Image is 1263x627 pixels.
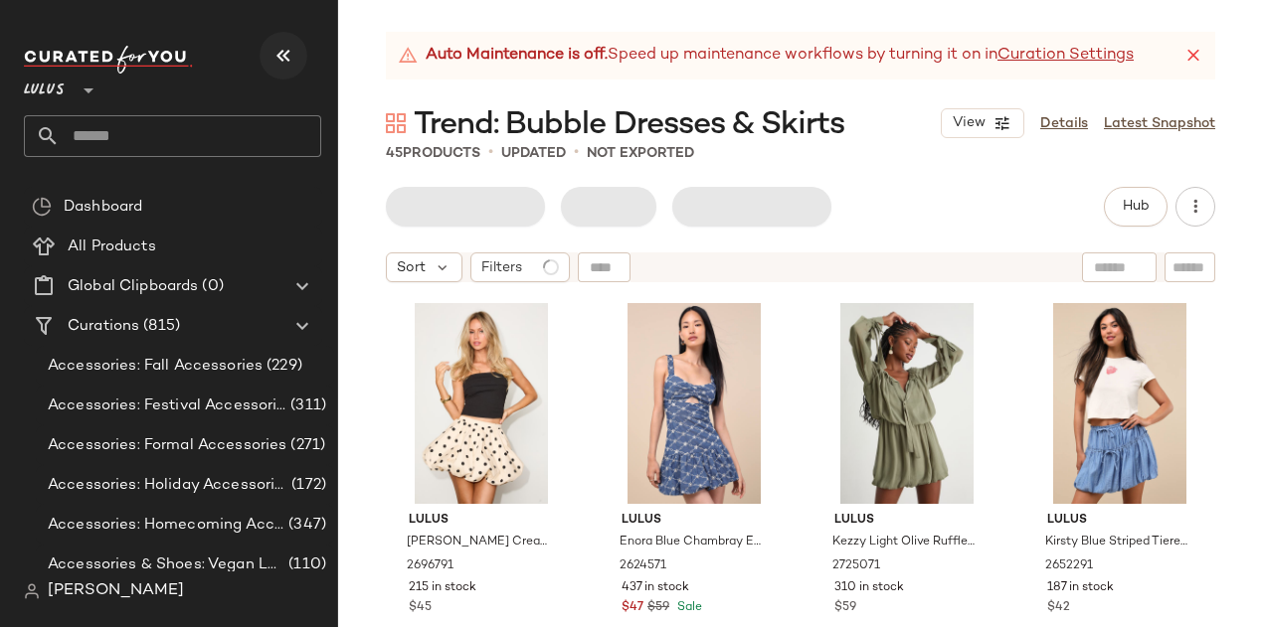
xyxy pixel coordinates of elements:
[832,557,880,575] span: 2725071
[198,275,223,298] span: (0)
[834,599,856,617] span: $59
[941,108,1024,138] button: View
[409,579,476,597] span: 215 in stock
[997,44,1134,68] a: Curation Settings
[68,235,156,258] span: All Products
[48,434,286,457] span: Accessories: Formal Accessories
[1040,113,1088,134] a: Details
[622,579,689,597] span: 437 in stock
[622,599,643,617] span: $47
[673,601,702,614] span: Sale
[386,146,403,161] span: 45
[24,583,40,599] img: svg%3e
[48,474,287,497] span: Accessories: Holiday Accessories
[48,579,184,603] span: [PERSON_NAME]
[1047,599,1070,617] span: $42
[286,434,325,457] span: (271)
[398,44,1134,68] div: Speed up maintenance workflows by turning it on in
[1047,512,1192,530] span: Lulus
[407,557,453,575] span: 2696791
[68,315,139,338] span: Curations
[622,512,767,530] span: Lulus
[1104,187,1168,227] button: Hub
[287,474,326,497] span: (172)
[24,68,65,103] span: Lulus
[834,512,980,530] span: Lulus
[139,315,180,338] span: (815)
[48,355,263,378] span: Accessories: Fall Accessories
[284,553,326,576] span: (110)
[32,197,52,217] img: svg%3e
[1031,303,1208,504] img: 2652291_02_front.jpg
[284,514,326,537] span: (347)
[834,579,904,597] span: 310 in stock
[407,534,552,551] span: [PERSON_NAME] Cream Polka Dot Bubble-Hem Mini Skort
[426,44,608,68] strong: Auto Maintenance is off.
[1045,557,1093,575] span: 2652291
[48,394,286,417] span: Accessories: Festival Accessories
[68,275,198,298] span: Global Clipboards
[647,599,669,617] span: $59
[606,303,783,504] img: 12614561_2624571.jpg
[64,196,142,219] span: Dashboard
[397,257,426,278] span: Sort
[574,141,579,165] span: •
[832,534,978,551] span: Kezzy Light Olive Ruffled Long Sleeve Bubble-Hem Mini Dress
[393,303,570,504] img: 2696791_02_front_2025-08-08.jpg
[286,394,326,417] span: (311)
[409,599,432,617] span: $45
[414,105,844,145] span: Trend: Bubble Dresses & Skirts
[952,115,986,131] span: View
[620,557,666,575] span: 2624571
[263,355,302,378] span: (229)
[386,143,480,164] div: Products
[620,534,765,551] span: Enora Blue Chambray Embroidered Mini Dress
[1104,113,1215,134] a: Latest Snapshot
[386,113,406,133] img: svg%3e
[818,303,995,504] img: 2725071_02_front_2025-09-10.jpg
[501,143,566,164] p: updated
[488,141,493,165] span: •
[587,143,694,164] p: Not Exported
[409,512,554,530] span: Lulus
[481,257,522,278] span: Filters
[48,553,284,576] span: Accessories & Shoes: Vegan Leather
[1122,199,1150,215] span: Hub
[48,514,284,537] span: Accessories: Homecoming Accessories
[24,46,193,74] img: cfy_white_logo.C9jOOHJF.svg
[1047,579,1114,597] span: 187 in stock
[1045,534,1190,551] span: Kirsty Blue Striped Tiered Drawstring Bubble-Hem Mini Skirt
